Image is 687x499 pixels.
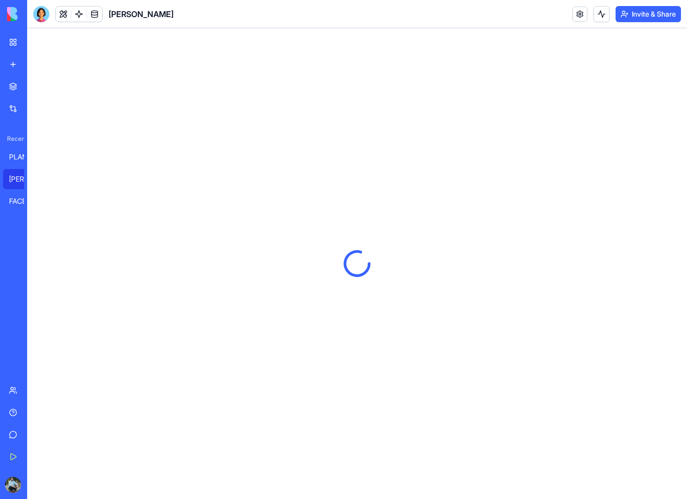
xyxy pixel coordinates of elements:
img: ACg8ocJNHXTW_YLYpUavmfs3syqsdHTtPnhfTho5TN6JEWypo_6Vv8rXJA=s96-c [5,477,21,493]
span: [PERSON_NAME] [109,8,174,20]
div: FACEBOOK RENT [9,196,37,206]
button: Invite & Share [616,6,681,22]
span: Recent [3,135,24,143]
a: [PERSON_NAME] [3,169,43,189]
a: PLANEACION DE CONTENIDO [3,147,43,167]
div: PLANEACION DE CONTENIDO [9,152,37,162]
div: [PERSON_NAME] [9,174,37,184]
img: logo [7,7,69,21]
a: FACEBOOK RENT [3,191,43,211]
